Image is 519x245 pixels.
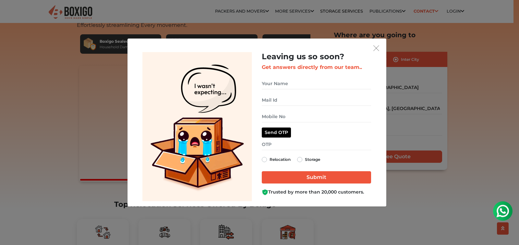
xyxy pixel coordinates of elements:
input: Mail Id [262,95,371,106]
h3: Get answers directly from our team.. [262,64,371,70]
img: exit [373,45,379,51]
img: Boxigo Customer Shield [262,189,268,195]
img: whatsapp-icon.svg [6,6,19,19]
input: Mobile No [262,111,371,122]
label: Relocation [270,156,291,163]
img: Lead Welcome Image [142,52,252,201]
input: Your Name [262,78,371,89]
div: Trusted by more than 20,000 customers. [262,189,371,195]
input: OTP [262,139,371,150]
button: Send OTP [262,128,291,138]
input: Submit [262,171,371,184]
h2: Leaving us so soon? [262,52,371,61]
label: Storage [305,156,320,163]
